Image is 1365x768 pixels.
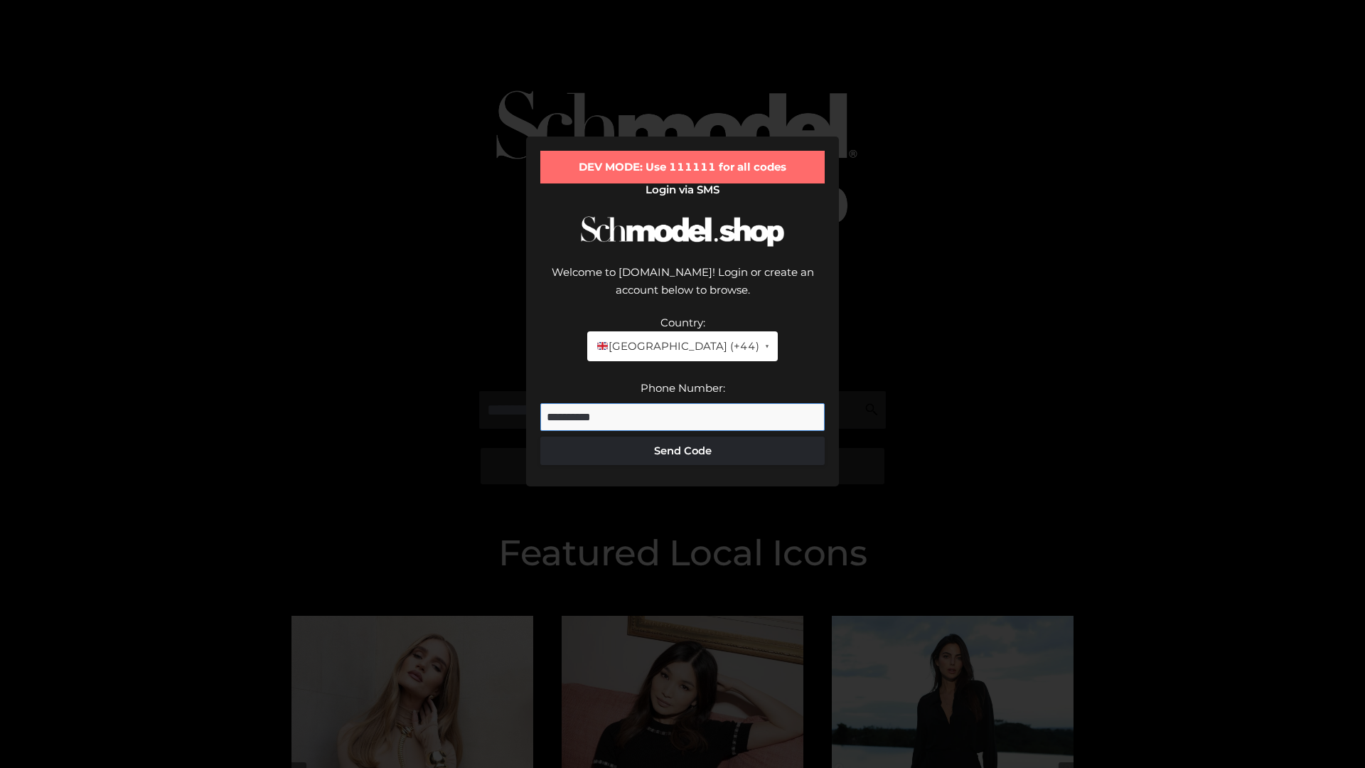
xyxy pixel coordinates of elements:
[540,437,825,465] button: Send Code
[641,381,725,395] label: Phone Number:
[540,151,825,183] div: DEV MODE: Use 111111 for all codes
[597,341,608,351] img: 🇬🇧
[540,263,825,314] div: Welcome to [DOMAIN_NAME]! Login or create an account below to browse.
[660,316,705,329] label: Country:
[596,337,759,356] span: [GEOGRAPHIC_DATA] (+44)
[540,183,825,196] h2: Login via SMS
[576,203,789,260] img: Schmodel Logo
